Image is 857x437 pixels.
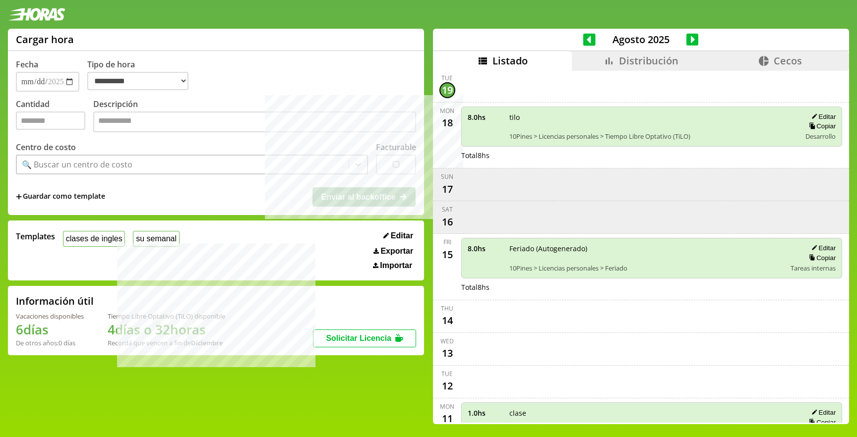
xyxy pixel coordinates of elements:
[433,71,849,423] div: scrollable content
[16,111,85,130] input: Cantidad
[16,338,84,347] div: De otros años: 0 días
[16,142,76,153] label: Centro de costo
[468,112,502,122] span: 8.0 hs
[442,205,453,214] div: Sat
[596,33,686,46] span: Agosto 2025
[806,254,836,262] button: Copiar
[441,370,453,378] div: Tue
[108,321,225,338] h1: 4 días o 32 horas
[16,231,55,242] span: Templates
[441,172,453,181] div: Sun
[440,337,454,345] div: Wed
[16,99,93,135] label: Cantidad
[93,111,416,132] textarea: Descripción
[808,408,836,417] button: Editar
[791,264,836,273] span: Tareas internas
[439,378,455,394] div: 12
[380,261,412,270] span: Importar
[391,231,413,240] span: Editar
[439,345,455,361] div: 13
[16,59,38,70] label: Fecha
[380,231,416,241] button: Editar
[509,244,784,253] span: Feriado (Autogenerado)
[93,99,416,135] label: Descripción
[133,231,179,246] button: su semanal
[370,246,416,256] button: Exportar
[376,142,416,153] label: Facturable
[806,122,836,130] button: Copiar
[509,112,795,122] span: tilo
[22,159,132,170] div: 🔍 Buscar un centro de costo
[63,231,125,246] button: clases de ingles
[468,244,502,253] span: 8.0 hs
[16,191,22,202] span: +
[191,338,223,347] b: Diciembre
[326,334,391,342] span: Solicitar Licencia
[808,112,836,121] button: Editar
[806,418,836,427] button: Copiar
[461,282,843,292] div: Total 8 hs
[87,72,188,90] select: Tipo de hora
[87,59,196,92] label: Tipo de hora
[16,294,94,308] h2: Información útil
[439,214,455,229] div: 16
[16,312,84,321] div: Vacaciones disponibles
[619,54,678,67] span: Distribución
[439,181,455,197] div: 17
[774,54,802,67] span: Cecos
[441,74,453,82] div: Tue
[439,115,455,131] div: 18
[509,132,795,141] span: 10Pines > Licencias personales > Tiempo Libre Optativo (TiLO)
[468,408,502,418] span: 1.0 hs
[16,321,84,338] h1: 6 días
[439,411,455,427] div: 11
[8,8,65,21] img: logotipo
[440,402,454,411] div: Mon
[808,244,836,252] button: Editar
[461,151,843,160] div: Total 8 hs
[108,312,225,321] div: Tiempo Libre Optativo (TiLO) disponible
[509,264,784,273] span: 10Pines > Licencias personales > Feriado
[805,132,836,141] span: Desarrollo
[380,247,413,256] span: Exportar
[443,238,451,246] div: Fri
[108,338,225,347] div: Recordá que vencen a fin de
[492,54,528,67] span: Listado
[313,329,416,347] button: Solicitar Licencia
[16,33,74,46] h1: Cargar hora
[439,246,455,262] div: 15
[439,82,455,98] div: 19
[440,107,454,115] div: Mon
[439,313,455,328] div: 14
[441,304,453,313] div: Thu
[16,191,105,202] span: +Guardar como template
[509,408,795,418] span: clase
